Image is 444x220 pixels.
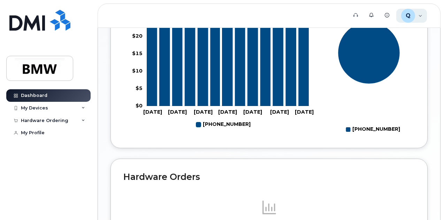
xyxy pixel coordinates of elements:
tspan: $0 [136,102,143,108]
g: Chart [338,22,400,136]
tspan: [DATE] [194,109,213,115]
tspan: [DATE] [270,109,289,115]
tspan: [DATE] [243,109,262,115]
tspan: [DATE] [168,109,187,115]
span: Q [406,12,411,20]
g: 864-357-6329 [196,119,251,130]
tspan: $20 [132,32,143,39]
g: Series [338,22,400,84]
g: 864-357-6329 [147,1,309,106]
tspan: [DATE] [218,109,237,115]
tspan: $15 [132,50,143,56]
tspan: [DATE] [295,109,314,115]
div: QTE0422 [396,9,427,23]
g: Legend [346,124,400,135]
iframe: Messenger Launcher [414,190,439,215]
g: Legend [196,119,251,130]
tspan: [DATE] [143,109,162,115]
h2: Hardware Orders [123,172,415,182]
tspan: $5 [136,85,143,91]
tspan: $10 [132,67,143,74]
